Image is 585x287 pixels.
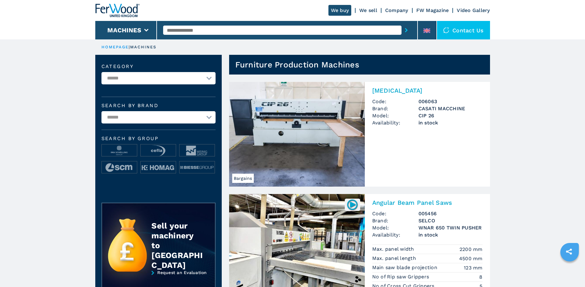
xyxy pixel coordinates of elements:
[101,136,216,141] span: Search by group
[418,210,483,217] h3: 005456
[372,98,418,105] span: Code:
[232,174,254,183] span: Bargains
[101,64,216,69] label: Category
[418,224,483,231] h3: WNAR 650 TWIN PUSHER
[328,5,352,16] a: We buy
[561,244,577,259] a: sharethis
[372,105,418,112] span: Brand:
[372,210,418,217] span: Code:
[372,231,418,238] span: Availability:
[229,82,490,187] a: Guillotine CASATI MACCHINE CIP 26Bargains[MEDICAL_DATA]Code:006063Brand:CASATI MACCHINEModel:CIP ...
[372,255,418,262] p: Max. panel length
[418,105,483,112] h3: CASATI MACCHINE
[141,161,176,174] img: image
[372,273,431,280] p: No of Rip saw Grippers
[418,98,483,105] h3: 006063
[151,221,203,270] div: Sell your machinery to [GEOGRAPHIC_DATA]
[235,60,359,70] h1: Furniture Production Machines
[346,199,358,211] img: 005456
[418,231,483,238] span: in stock
[102,144,137,157] img: image
[402,23,411,37] button: submit-button
[418,119,483,126] span: in stock
[179,144,215,157] img: image
[418,217,483,224] h3: SELCO
[559,259,580,282] iframe: Chat
[459,246,483,253] em: 2200 mm
[129,45,130,49] span: |
[372,119,418,126] span: Availability:
[95,4,140,17] img: Ferwood
[464,264,483,271] em: 123 mm
[102,161,137,174] img: image
[443,27,449,33] img: Contact us
[437,21,490,39] div: Contact us
[372,264,439,271] p: Main saw blade projection
[459,255,483,262] em: 4500 mm
[372,87,483,94] h2: [MEDICAL_DATA]
[372,199,483,206] h2: Angular Beam Panel Saws
[479,273,482,281] em: 8
[385,7,408,13] a: Company
[229,82,365,187] img: Guillotine CASATI MACCHINE CIP 26
[418,112,483,119] h3: CIP 26
[372,217,418,224] span: Brand:
[416,7,449,13] a: FW Magazine
[372,246,416,253] p: Max. panel width
[359,7,377,13] a: We sell
[457,7,490,13] a: Video Gallery
[372,224,418,231] span: Model:
[372,112,418,119] span: Model:
[101,45,129,49] a: HOMEPAGE
[101,103,216,108] label: Search by brand
[179,161,215,174] img: image
[107,26,141,34] button: Machines
[130,44,157,50] p: machines
[141,144,176,157] img: image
